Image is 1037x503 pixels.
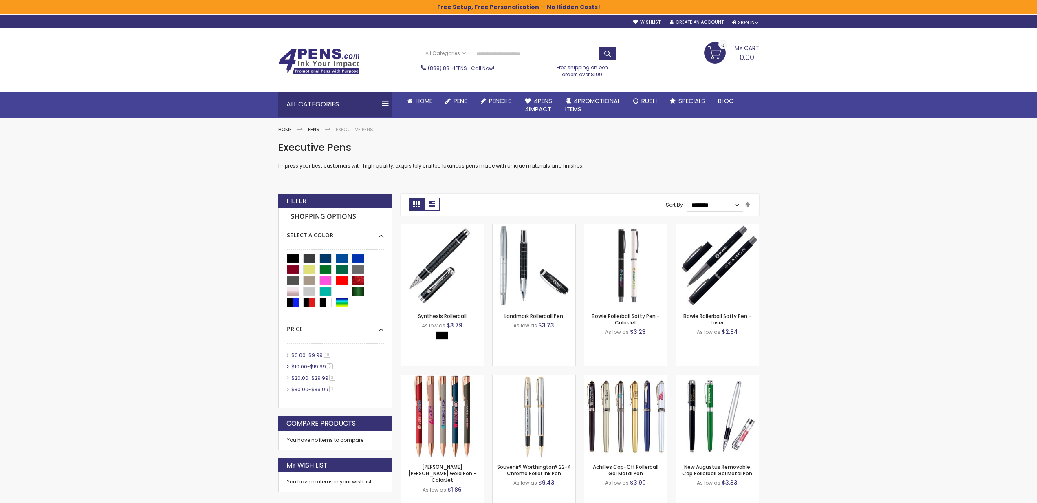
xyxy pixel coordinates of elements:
span: 19 [324,352,330,358]
span: 4PROMOTIONAL ITEMS [565,97,620,113]
img: Landmark Rollerball Pen [493,224,575,307]
span: 3 [327,363,333,369]
a: Rush [627,92,663,110]
span: Home [416,97,432,105]
span: $3.73 [538,321,554,329]
img: Souvenir® Worthington® 22-K Chrome Roller Ink Pen [493,375,575,458]
a: 4PROMOTIONALITEMS [559,92,627,119]
span: 0.00 [740,52,754,62]
strong: Grid [409,198,424,211]
img: 4Pens Custom Pens and Promotional Products [278,48,360,74]
label: Sort By [666,201,683,208]
span: As low as [513,479,537,486]
a: Blog [711,92,740,110]
a: Synthesis Rollerball [401,224,484,231]
a: Synthesis Rollerball [418,313,467,320]
a: Create an Account [670,19,724,25]
span: All Categories [425,50,466,57]
span: $3.90 [630,479,646,487]
a: Achilles Cap-Off Rollerball Gel Metal Pen [593,463,658,477]
a: Souvenir® Worthington® 22-K Chrome Roller Ink Pen [493,375,575,382]
a: Bowie Rollerball Softy Pen - Laser [676,224,759,231]
span: Pens [454,97,468,105]
span: Rush [641,97,657,105]
h1: Executive Pens [278,141,759,154]
a: Specials [663,92,711,110]
div: Free shipping on pen orders over $199 [548,61,616,77]
span: 4Pens 4impact [525,97,552,113]
a: (888) 88-4PENS [428,65,467,72]
span: $3.23 [630,328,646,336]
span: $1.86 [447,485,462,494]
span: As low as [697,329,720,335]
a: $20.00-$29.993 [289,375,338,382]
span: $20.00 [291,375,308,382]
a: 4Pens4impact [518,92,559,119]
a: Souvenir® Worthington® 22-K Chrome Roller Ink Pen [497,463,570,477]
span: As low as [423,486,446,493]
a: New Augustus Removable Cap Rollerball Gel Metal Pen [676,375,759,382]
span: $9.99 [308,352,323,359]
a: [PERSON_NAME] [PERSON_NAME] Gold Pen - ColorJet [408,463,476,483]
span: 3 [329,386,335,392]
span: As low as [422,322,445,329]
a: Pens [439,92,474,110]
div: Sign In [732,20,759,26]
span: Blog [718,97,734,105]
span: $2.84 [722,328,738,336]
a: Bowie Rollerball Softy Pen - ColorJet [592,313,660,326]
a: Pens [308,126,319,133]
a: $30.00-$39.993 [289,386,338,393]
a: $0.00-$9.9919 [289,352,333,359]
a: Achilles Cap-Off Rollerball Gel Metal Pen [584,375,667,382]
span: $0.00 [291,352,306,359]
div: Price [287,319,384,333]
span: $10.00 [291,363,307,370]
span: As low as [605,479,629,486]
a: Landmark Rollerball Pen [504,313,563,320]
a: Bowie Rollerball Softy Pen - Laser [683,313,751,326]
a: $10.00-$19.993 [289,363,336,370]
span: As low as [697,479,720,486]
span: Specials [678,97,705,105]
a: 0.00 0 [704,42,759,62]
strong: My Wish List [286,461,328,470]
img: New Augustus Removable Cap Rollerball Gel Metal Pen [676,375,759,458]
a: Pencils [474,92,518,110]
img: Crosby Softy Rose Gold Pen - ColorJet [401,375,484,458]
span: $39.99 [311,386,328,393]
a: Crosby Softy Rose Gold Pen - ColorJet [401,375,484,382]
strong: Shopping Options [287,208,384,226]
span: As low as [605,329,629,335]
span: Pencils [489,97,512,105]
strong: Executive Pens [336,126,373,133]
div: You have no items in your wish list. [287,479,384,485]
img: Bowie Rollerball Softy Pen - Laser [676,224,759,307]
span: $3.33 [722,479,738,487]
span: 0 [721,42,724,49]
span: As low as [513,322,537,329]
span: $19.99 [310,363,326,370]
div: Select A Color [287,225,384,239]
strong: Filter [286,196,306,205]
a: All Categories [421,46,470,60]
span: $9.43 [538,479,555,487]
div: All Categories [278,92,392,117]
div: You have no items to compare. [278,431,392,450]
strong: Compare Products [286,419,356,428]
a: Landmark Rollerball Pen [493,224,575,231]
span: $29.99 [311,375,328,382]
img: Achilles Cap-Off Rollerball Gel Metal Pen [584,375,667,458]
span: 3 [329,375,335,381]
a: Home [401,92,439,110]
p: Impress your best customers with high quality, exquisitely crafted luxurious pens made with uniqu... [278,163,759,169]
span: - Call Now! [428,65,494,72]
a: New Augustus Removable Cap Rollerball Gel Metal Pen [682,463,752,477]
div: Black [436,331,448,340]
a: Home [278,126,292,133]
img: Synthesis Rollerball [401,224,484,307]
span: $30.00 [291,386,308,393]
span: $3.79 [447,321,462,329]
img: Bowie Rollerball Softy Pen - ColorJet [584,224,667,307]
a: Bowie Rollerball Softy Pen - ColorJet [584,224,667,231]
